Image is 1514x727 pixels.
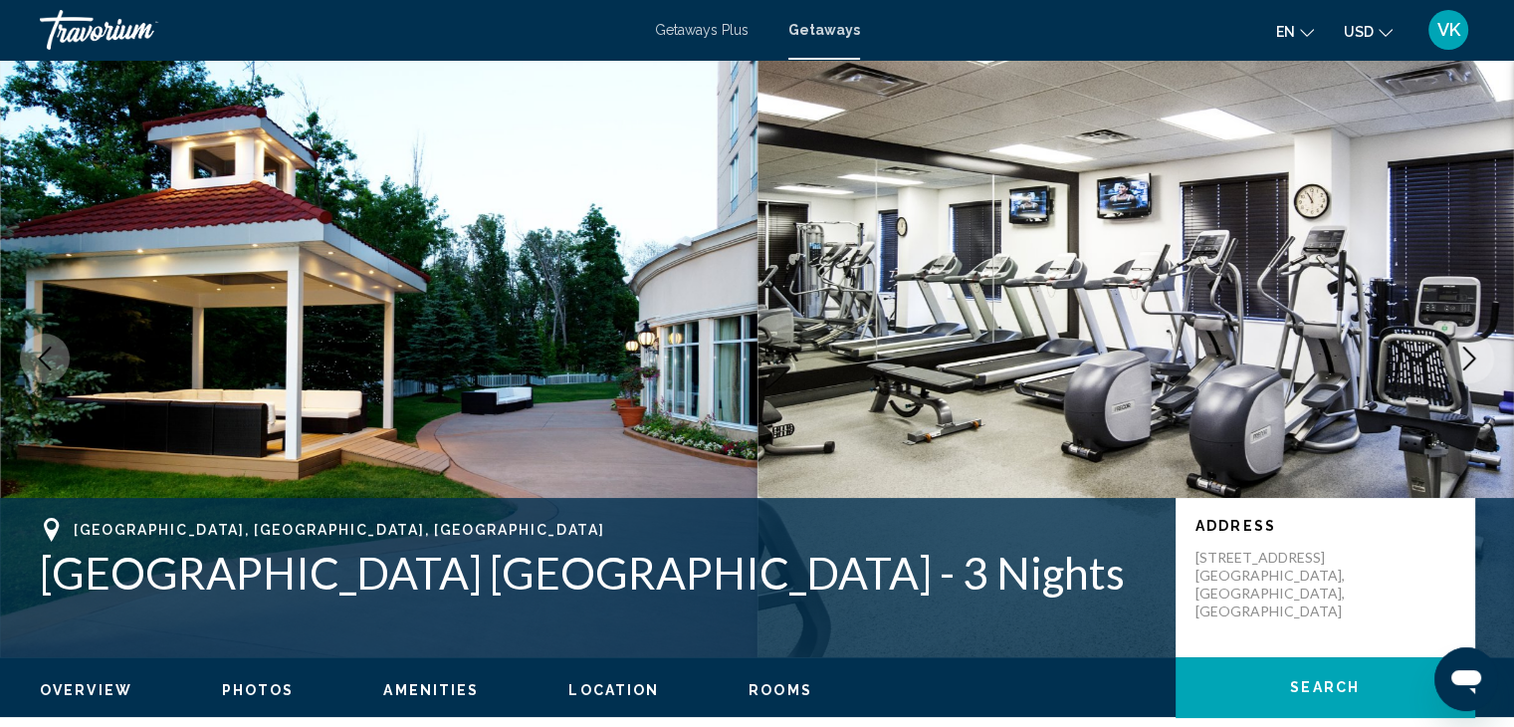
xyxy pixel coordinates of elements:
span: VK [1437,20,1460,40]
a: Getaways [788,22,860,38]
button: Previous image [20,334,70,383]
button: Photos [222,681,295,699]
button: User Menu [1422,9,1474,51]
iframe: Кнопка запуска окна обмена сообщениями [1434,647,1498,711]
p: [STREET_ADDRESS] [GEOGRAPHIC_DATA], [GEOGRAPHIC_DATA], [GEOGRAPHIC_DATA] [1195,549,1355,620]
span: USD [1344,24,1374,40]
button: Overview [40,681,132,699]
span: Photos [222,682,295,698]
span: en [1276,24,1295,40]
button: Next image [1444,334,1494,383]
span: Rooms [749,682,812,698]
button: Change currency [1344,17,1393,46]
a: Getaways Plus [655,22,749,38]
button: Rooms [749,681,812,699]
span: Amenities [383,682,479,698]
button: Search [1176,657,1474,717]
span: Location [568,682,659,698]
button: Change language [1276,17,1314,46]
span: [GEOGRAPHIC_DATA], [GEOGRAPHIC_DATA], [GEOGRAPHIC_DATA] [74,522,604,538]
a: Travorium [40,10,635,50]
span: Search [1290,680,1360,696]
p: Address [1195,518,1454,534]
button: Amenities [383,681,479,699]
span: Overview [40,682,132,698]
h1: [GEOGRAPHIC_DATA] [GEOGRAPHIC_DATA] - 3 Nights [40,547,1156,599]
button: Location [568,681,659,699]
